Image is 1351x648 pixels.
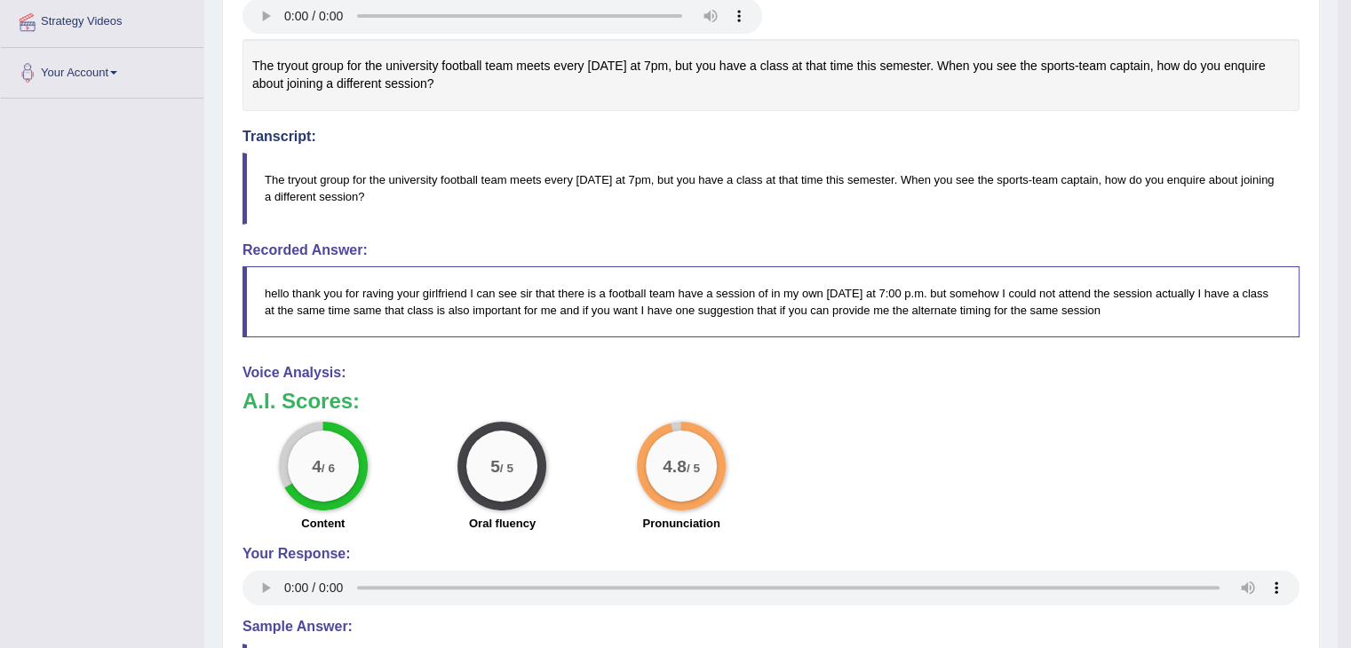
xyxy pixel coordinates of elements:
[242,365,1299,381] h4: Voice Analysis:
[687,462,700,475] small: / 5
[500,462,513,475] small: / 5
[663,456,687,476] big: 4.8
[1,48,203,92] a: Your Account
[469,515,536,532] label: Oral fluency
[242,39,1299,111] div: The tryout group for the university football team meets every [DATE] at 7pm, but you have a class...
[491,456,501,476] big: 5
[242,153,1299,224] blockquote: The tryout group for the university football team meets every [DATE] at 7pm, but you have a class...
[242,266,1299,337] blockquote: hello thank you for raving your girlfriend I can see sir that there is a football team have a ses...
[322,462,335,475] small: / 6
[242,546,1299,562] h4: Your Response:
[242,389,360,413] b: A.I. Scores:
[242,242,1299,258] h4: Recorded Answer:
[301,515,345,532] label: Content
[312,456,322,476] big: 4
[642,515,719,532] label: Pronunciation
[242,619,1299,635] h4: Sample Answer:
